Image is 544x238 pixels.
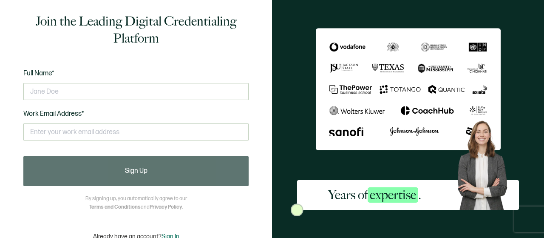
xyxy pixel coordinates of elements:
[23,13,249,47] h1: Join the Leading Digital Credentialing Platform
[85,195,187,212] p: By signing up, you automatically agree to our and .
[125,168,147,175] span: Sign Up
[23,156,249,186] button: Sign Up
[316,28,501,150] img: Sertifier Signup - Years of <span class="strong-h">expertise</span>.
[328,186,421,204] h2: Years of .
[291,204,303,216] img: Sertifier Signup
[368,187,418,203] span: expertise
[23,83,249,100] input: Jane Doe
[23,69,54,77] span: Full Name*
[89,204,141,210] a: Terms and Conditions
[23,123,249,141] input: Enter your work email address
[150,204,182,210] a: Privacy Policy
[452,116,519,210] img: Sertifier Signup - Years of <span class="strong-h">expertise</span>. Hero
[23,110,84,118] span: Work Email Address*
